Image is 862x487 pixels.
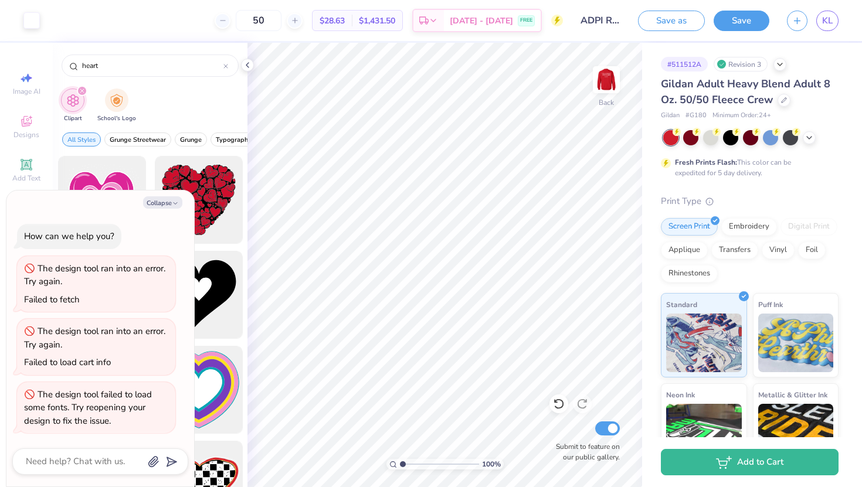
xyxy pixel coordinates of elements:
img: Clipart Image [66,94,80,107]
img: Metallic & Glitter Ink [758,404,834,462]
img: Standard [666,314,742,372]
div: Vinyl [762,241,795,259]
div: Back [599,97,614,108]
div: Transfers [711,241,758,259]
label: Submit to feature on our public gallery. [549,441,620,462]
button: filter button [61,88,84,123]
span: $1,431.50 [359,15,395,27]
span: Image AI [13,87,40,96]
input: – – [236,10,281,31]
span: $28.63 [320,15,345,27]
div: Rhinestones [661,265,718,282]
span: Gildan [661,111,680,121]
span: School's Logo [97,114,136,123]
span: Neon Ink [666,389,695,401]
input: Try "Stars" [81,60,223,71]
div: The design tool ran into an error. Try again. [24,325,165,350]
span: Add Text [12,173,40,183]
span: All Styles [67,135,96,144]
button: Collapse [143,196,182,209]
span: Typography [216,135,252,144]
img: School's Logo Image [110,94,123,107]
button: filter button [97,88,136,123]
div: filter for School's Logo [97,88,136,123]
div: Failed to load cart info [24,356,111,368]
div: The design tool ran into an error. Try again. [24,263,165,288]
button: filter button [175,132,207,147]
div: Embroidery [721,218,777,236]
span: FREE [520,16,532,25]
span: 100 % [482,459,501,469]
button: Save as [638,11,705,31]
div: Revision 3 [714,57,768,71]
strong: Fresh Prints Flash: [675,158,737,167]
div: filter for Clipart [61,88,84,123]
div: The design tool failed to load some fonts. Try reopening your design to fix the issue. [24,389,152,427]
button: filter button [211,132,257,147]
span: Minimum Order: 24 + [712,111,771,121]
a: KL [816,11,839,31]
div: Failed to fetch [24,294,80,305]
span: Clipart [64,114,82,123]
span: Grunge Streetwear [110,135,166,144]
div: Applique [661,241,708,259]
img: Puff Ink [758,314,834,372]
img: Back [595,68,618,91]
div: Screen Print [661,218,718,236]
div: How can we help you? [24,230,114,242]
button: filter button [62,132,101,147]
button: Save [714,11,769,31]
span: Designs [13,130,39,139]
div: # 511512A [661,57,708,71]
span: Standard [666,298,697,311]
div: Foil [798,241,826,259]
button: Add to Cart [661,449,839,475]
button: filter button [104,132,171,147]
span: Gildan Adult Heavy Blend Adult 8 Oz. 50/50 Fleece Crew [661,77,830,107]
span: [DATE] - [DATE] [450,15,513,27]
span: Grunge [180,135,202,144]
span: Metallic & Glitter Ink [758,389,827,401]
img: Neon Ink [666,404,742,462]
div: Digital Print [780,218,837,236]
input: Untitled Design [572,9,629,32]
span: KL [822,14,833,28]
span: Puff Ink [758,298,783,311]
span: # G180 [685,111,707,121]
div: This color can be expedited for 5 day delivery. [675,157,819,178]
div: Print Type [661,195,839,208]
